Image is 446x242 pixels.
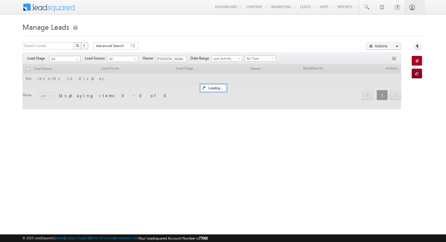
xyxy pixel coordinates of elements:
a: Acceptable Use [115,236,138,240]
button: Actions [366,42,401,50]
a: All [107,56,138,62]
span: ? [83,43,86,48]
span: Owner [143,56,156,61]
span: Advanced Search [96,43,126,49]
button: ? [81,42,88,49]
a: Terms of Service [90,236,114,240]
span: Lead Source [85,56,107,61]
span: Manage Leads [22,22,69,32]
img: Search [76,44,79,47]
span: © 2025 LeadSquared | | | | | [22,235,208,241]
span: All Time [245,56,274,61]
span: Lead Stage [27,56,49,61]
a: Last Activity [211,56,242,62]
a: Show All Items [178,56,186,62]
span: Date Range [191,56,211,61]
span: All [107,56,136,62]
div: Loading... [201,84,226,92]
a: Contact Support [65,236,89,240]
a: About [56,236,64,240]
span: Last Activity [212,56,241,61]
input: Type to Search [156,56,187,62]
span: 77060 [199,236,208,240]
a: All [49,56,80,62]
a: All Time [245,56,276,62]
span: Your Leadsquared Account Number is [139,236,208,240]
span: All [50,56,79,62]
